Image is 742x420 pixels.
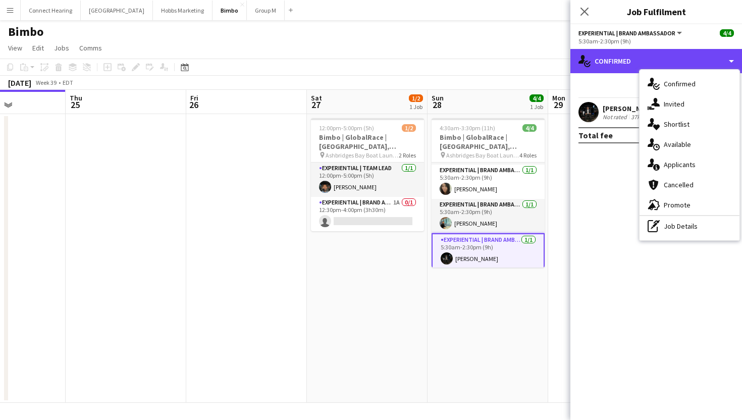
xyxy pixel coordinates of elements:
button: Group M [247,1,285,20]
div: EDT [63,79,73,86]
span: Applicants [664,160,696,169]
span: Sun [432,93,444,102]
div: [DATE] [8,78,31,88]
span: Promote [664,200,691,209]
app-card-role: Experiential | Brand Ambassador1/15:30am-2:30pm (9h)[PERSON_NAME] [432,199,545,233]
span: Sat [311,93,322,102]
button: Hobbs Marketing [153,1,213,20]
span: Fri [190,93,198,102]
div: 5:30am-2:30pm (9h) [578,37,734,45]
button: Experiential | Brand Ambassador [578,29,683,37]
span: 4/4 [522,124,537,132]
span: 1/2 [402,124,416,132]
span: 29 [551,99,565,111]
button: [GEOGRAPHIC_DATA] [81,1,153,20]
span: 1/2 [409,94,423,102]
span: 26 [189,99,198,111]
span: Available [664,140,691,149]
div: 1 Job [409,103,422,111]
button: Bimbo [213,1,247,20]
app-card-role: Experiential | Brand Ambassador1A0/112:30pm-4:00pm (3h30m) [311,197,424,231]
span: Thu [70,93,82,102]
span: Jobs [54,43,69,52]
span: 4:30am-3:30pm (11h) [440,124,495,132]
span: 12:00pm-5:00pm (5h) [319,124,374,132]
span: Ashbridges Bay Boat Launch [326,151,399,159]
span: Invited [664,99,684,109]
div: Confirmed [570,49,742,73]
span: 2 Roles [399,151,416,159]
h3: Bimbo | GlobalRace | [GEOGRAPHIC_DATA], [GEOGRAPHIC_DATA] [311,133,424,151]
app-job-card: 12:00pm-5:00pm (5h)1/2Bimbo | GlobalRace | [GEOGRAPHIC_DATA], [GEOGRAPHIC_DATA] Ashbridges Bay Bo... [311,118,424,231]
app-card-role: Experiential | Brand Ambassador1/15:30am-2:30pm (9h)[PERSON_NAME] [432,165,545,199]
span: Cancelled [664,180,694,189]
span: 4/4 [720,29,734,37]
h3: Job Fulfilment [570,5,742,18]
a: Edit [28,41,48,55]
div: 1 Job [530,103,543,111]
h1: Bimbo [8,24,43,39]
span: 4 Roles [519,151,537,159]
div: 37km [629,113,647,121]
app-card-role: Experiential | Brand Ambassador1/15:30am-2:30pm (9h)[PERSON_NAME] [432,233,545,270]
span: Shortlist [664,120,690,129]
span: View [8,43,22,52]
app-job-card: 4:30am-3:30pm (11h)4/4Bimbo | GlobalRace | [GEOGRAPHIC_DATA], [GEOGRAPHIC_DATA] Ashbridges Bay Bo... [432,118,545,268]
span: Week 39 [33,79,59,86]
div: Not rated [603,113,629,121]
span: 4/4 [529,94,544,102]
span: Edit [32,43,44,52]
span: Experiential | Brand Ambassador [578,29,675,37]
div: Job Details [640,216,739,236]
a: Comms [75,41,106,55]
span: Confirmed [664,79,696,88]
span: Comms [79,43,102,52]
h3: Bimbo | GlobalRace | [GEOGRAPHIC_DATA], [GEOGRAPHIC_DATA] [432,133,545,151]
span: Ashbridges Bay Boat Launch [446,151,519,159]
span: 28 [430,99,444,111]
a: Jobs [50,41,73,55]
span: 25 [68,99,82,111]
div: [PERSON_NAME] [603,104,656,113]
app-card-role: Experiential | Team Lead1/112:00pm-5:00pm (5h)[PERSON_NAME] [311,163,424,197]
div: Total fee [578,130,613,140]
span: Mon [552,93,565,102]
a: View [4,41,26,55]
span: 27 [309,99,322,111]
button: Connect Hearing [21,1,81,20]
